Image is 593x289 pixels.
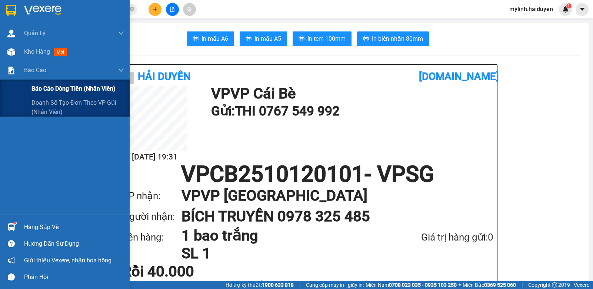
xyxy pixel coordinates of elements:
[262,282,294,288] strong: 1900 633 818
[181,245,382,262] h1: SL 1
[63,7,81,15] span: Nhận:
[552,282,557,288] span: copyright
[24,28,46,38] span: Quản Lý
[130,6,134,13] span: close-circle
[566,3,572,9] sup: 1
[24,256,111,265] span: Giới thiệu Vexere, nhận hoa hồng
[24,238,124,249] div: Hướng dẫn sử dụng
[463,281,516,289] span: Miền Bắc
[211,101,490,121] h1: Gửi: THI 0767 549 992
[24,48,50,55] span: Kho hàng
[6,15,58,24] div: THI
[211,86,490,101] h1: VP VP Cái Bè
[24,222,124,233] div: Hàng sắp về
[193,36,199,43] span: printer
[7,223,15,231] img: warehouse-icon
[201,34,228,43] span: In mẫu A6
[63,24,139,33] div: BÍCH TRUYỀN
[6,48,59,57] div: 40.000
[6,6,58,15] div: VP Cái Bè
[24,272,124,283] div: Phản hồi
[7,67,15,74] img: solution-icon
[366,281,457,289] span: Miền Nam
[226,281,294,289] span: Hỗ trợ kỹ thuật:
[170,7,175,12] span: file-add
[7,48,15,56] img: warehouse-icon
[8,257,15,264] span: notification
[166,3,179,16] button: file-add
[24,65,46,75] span: Báo cáo
[293,31,352,46] button: printerIn tem 100mm
[183,3,196,16] button: aim
[503,4,559,14] span: mylinh.haiduyen
[6,48,18,56] span: Rồi :
[118,67,124,73] span: down
[562,6,569,13] img: icon-new-feature
[372,34,423,43] span: In biên nhận 80mm
[246,36,251,43] span: printer
[63,6,139,24] div: VP [GEOGRAPHIC_DATA]
[307,34,346,43] span: In tem 100mm
[6,24,58,34] div: 0767549992
[522,281,523,289] span: |
[187,7,192,12] span: aim
[14,222,16,224] sup: 1
[7,30,15,37] img: warehouse-icon
[122,209,181,224] div: Người nhận:
[122,163,493,185] h1: VPCB2510120101 - VPSG
[31,84,116,93] span: Báo cáo dòng tiền (nhân viên)
[357,31,429,46] button: printerIn biên nhận 80mm
[118,30,124,36] span: down
[31,98,124,117] span: Doanh số tạo đơn theo VP gửi (nhân viên)
[138,70,191,83] b: Hải Duyên
[240,31,287,46] button: printerIn mẫu A5
[299,281,300,289] span: |
[122,188,181,204] div: VP nhận:
[389,282,457,288] strong: 0708 023 035 - 0935 103 250
[576,3,589,16] button: caret-down
[382,230,493,245] div: Giá trị hàng gửi: 0
[484,282,516,288] strong: 0369 525 060
[567,3,570,9] span: 1
[63,33,139,43] div: 0978325485
[306,281,364,289] span: Cung cấp máy in - giấy in:
[122,264,245,279] div: Rồi 40.000
[54,48,67,56] span: mới
[122,230,181,245] div: Tên hàng:
[122,151,187,163] h2: [DATE] 19:31
[8,240,15,247] span: question-circle
[299,36,304,43] span: printer
[181,206,479,227] h1: BÍCH TRUYỀN 0978 325 485
[579,6,586,13] span: caret-down
[459,283,461,286] span: ⚪️
[419,70,499,83] b: [DOMAIN_NAME]
[6,7,18,15] span: Gửi:
[187,31,234,46] button: printerIn mẫu A6
[149,3,161,16] button: plus
[6,5,16,16] img: logo-vxr
[8,273,15,280] span: message
[363,36,369,43] span: printer
[181,227,382,245] h1: 1 bao trắng
[130,7,134,11] span: close-circle
[181,185,479,206] h1: VP VP [GEOGRAPHIC_DATA]
[153,7,158,12] span: plus
[254,34,281,43] span: In mẫu A5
